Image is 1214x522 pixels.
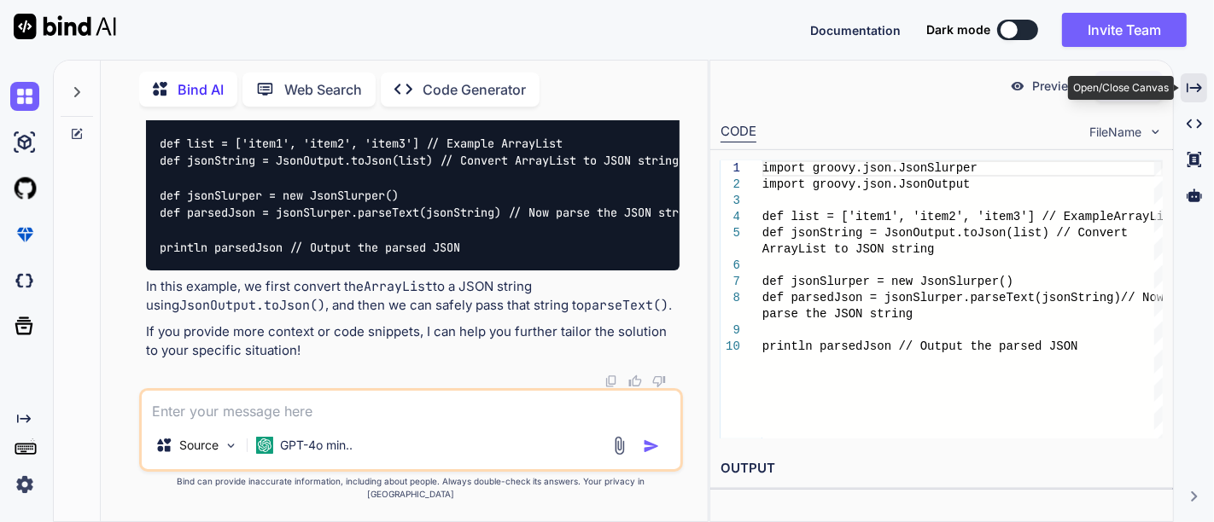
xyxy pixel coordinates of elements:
div: 2 [721,177,740,193]
div: 7 [721,274,740,290]
span: // Now [1121,291,1164,304]
img: dislike [652,374,666,388]
img: githubLight [10,174,39,203]
button: Invite Team [1062,13,1187,47]
img: GPT-4o mini [256,437,273,454]
span: t [1121,226,1128,240]
span: def list = ['item1', 'item2', 'item3'] // Example [762,210,1114,223]
img: chat [10,82,39,111]
p: Code Generator [423,79,526,100]
p: GPT-4o min.. [280,437,353,454]
div: 6 [721,258,740,274]
p: In this example, we first convert the to a JSON string using , and then we can safely pass that s... [146,277,680,316]
img: ai-studio [10,128,39,157]
p: Source [179,437,219,454]
span: def parsedJson = jsonSlurper.parseText(jsonString) [762,291,1121,304]
span: println parsedJson // Output the parsed JSON [762,339,1078,353]
span: ArrayList [1114,210,1179,223]
span: FileName [1089,124,1141,141]
code: JsonOutput.toJson() [179,297,325,314]
span: ArrayList to JSON string [762,242,935,256]
span: parse the JSON string [762,307,913,321]
img: premium [10,220,39,249]
span: Documentation [810,23,901,38]
p: Bind AI [178,79,224,100]
div: 3 [721,193,740,209]
code: parseText() [584,297,668,314]
code: import groovy.json.JsonSlurper import groovy.json.JsonOutput def list = ['item1', 'item2', 'item3... [160,82,699,256]
img: chevron down [1148,125,1163,139]
p: Preview [1032,78,1078,95]
img: settings [10,470,39,499]
img: icon [643,438,660,455]
h2: OUTPUT [710,449,1173,489]
p: If you provide more context or code snippets, I can help you further tailor the solution to your ... [146,322,680,361]
div: 4 [721,209,740,225]
p: Bind can provide inaccurate information, including about people. Always double-check its answers.... [139,475,683,501]
span: import groovy.json.JsonOutput [762,177,971,191]
span: def jsonString = JsonOutput.toJson(list) // Conver [762,226,1121,240]
img: preview [1010,78,1025,94]
p: Web Search [284,79,362,100]
img: like [628,374,642,388]
div: CODE [721,122,756,142]
img: copy [604,374,618,388]
div: 5 [721,225,740,241]
div: 10 [721,339,740,355]
span: import groovy.json.JsonSlurper [762,161,978,175]
img: Bind AI [14,14,116,39]
div: Open/Close Canvas [1068,76,1174,100]
code: ArrayList [364,278,433,295]
div: 8 [721,290,740,306]
div: 1 [721,160,740,177]
button: Documentation [810,21,901,39]
img: darkCloudIdeIcon [10,266,39,295]
img: Pick Models [224,438,238,453]
div: 9 [721,322,740,339]
img: attachment [610,436,629,455]
span: def jsonSlurper = new JsonSlurper() [762,275,1013,288]
span: Dark mode [926,21,990,38]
